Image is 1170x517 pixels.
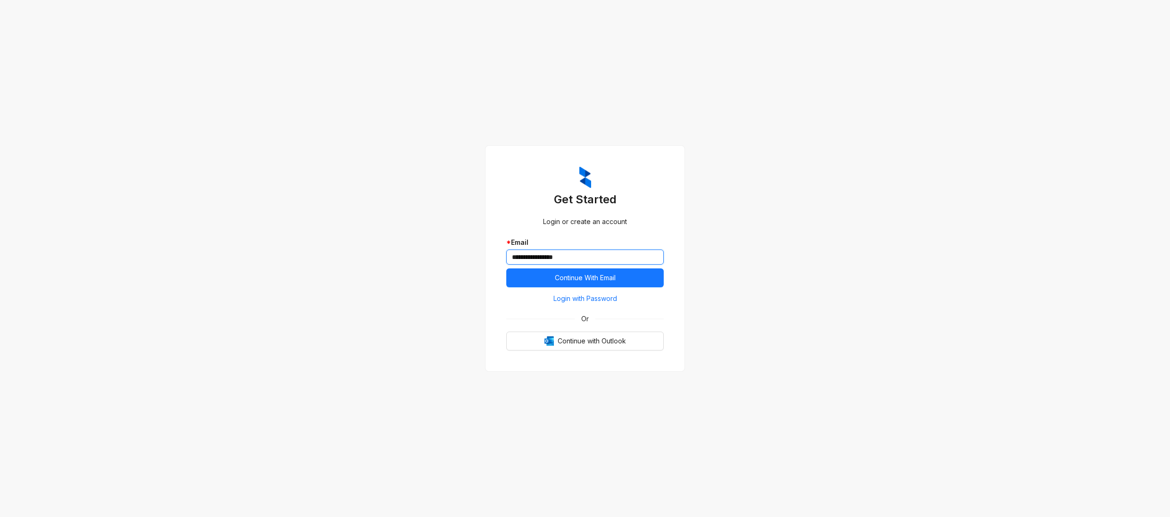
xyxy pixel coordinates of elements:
[506,237,664,248] div: Email
[506,268,664,287] button: Continue With Email
[575,314,595,324] span: Or
[506,332,664,350] button: OutlookContinue with Outlook
[553,293,617,304] span: Login with Password
[506,291,664,306] button: Login with Password
[555,273,616,283] span: Continue With Email
[506,192,664,207] h3: Get Started
[506,217,664,227] div: Login or create an account
[544,336,554,346] img: Outlook
[558,336,626,346] span: Continue with Outlook
[579,167,591,188] img: ZumaIcon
